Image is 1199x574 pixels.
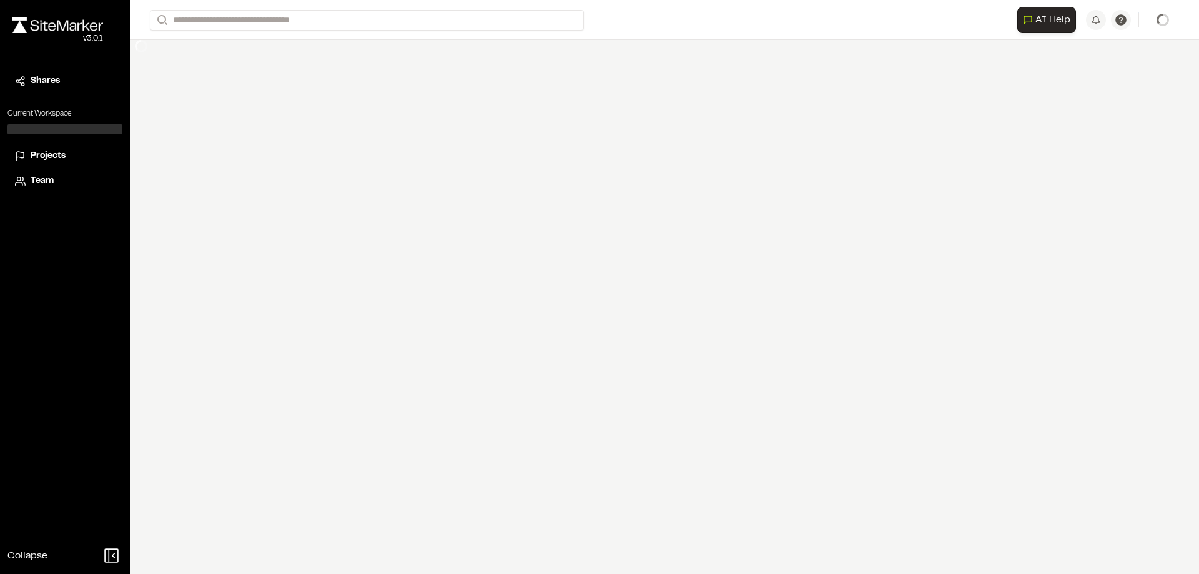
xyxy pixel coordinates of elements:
[12,17,103,33] img: rebrand.png
[15,74,115,88] a: Shares
[7,548,47,563] span: Collapse
[1017,7,1081,33] div: Open AI Assistant
[150,10,172,31] button: Search
[15,149,115,163] a: Projects
[31,149,66,163] span: Projects
[12,33,103,44] div: Oh geez...please don't...
[1017,7,1076,33] button: Open AI Assistant
[1035,12,1070,27] span: AI Help
[31,74,60,88] span: Shares
[7,108,122,119] p: Current Workspace
[31,174,54,188] span: Team
[15,174,115,188] a: Team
